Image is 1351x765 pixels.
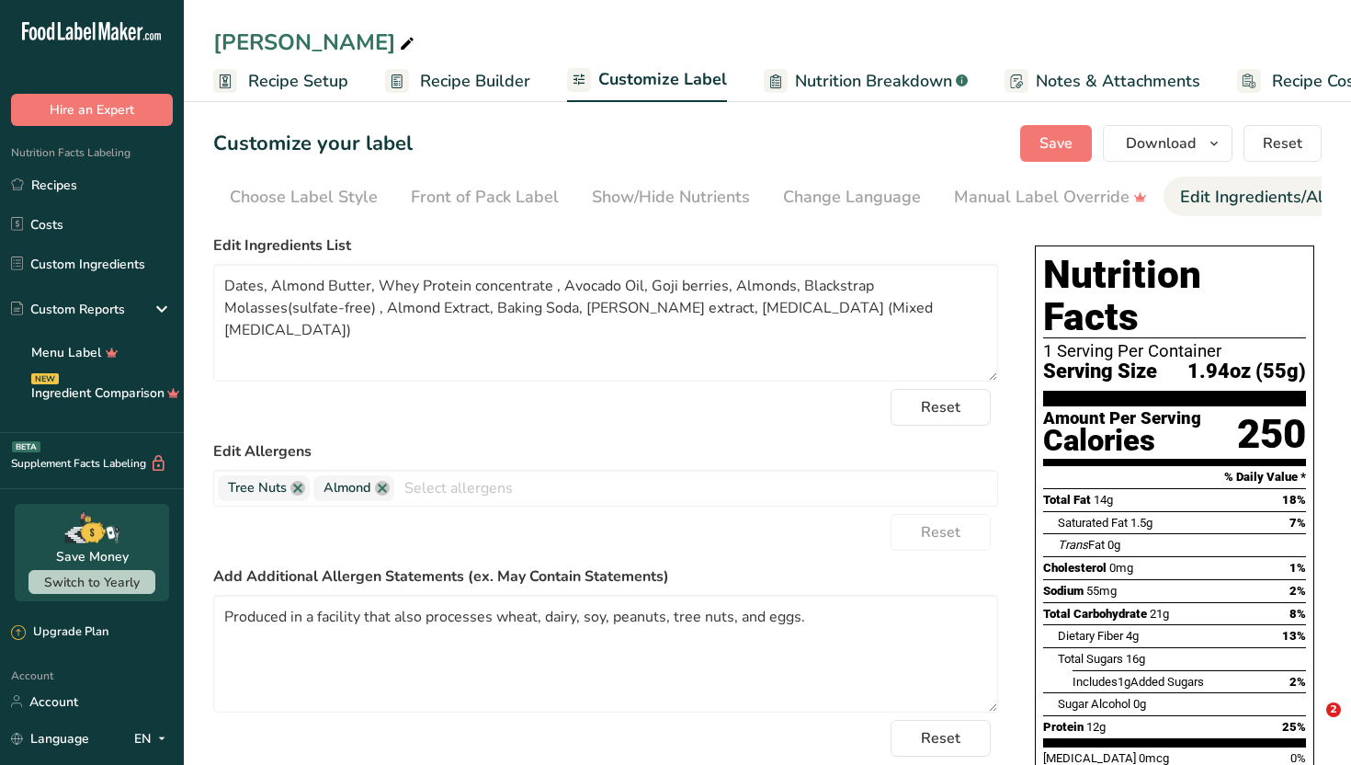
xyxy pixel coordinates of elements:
[921,396,960,418] span: Reset
[954,185,1147,210] div: Manual Label Override
[1094,493,1113,507] span: 14g
[44,574,140,591] span: Switch to Yearly
[56,547,129,566] div: Save Money
[213,129,413,159] h1: Customize your label
[248,69,348,94] span: Recipe Setup
[394,474,997,502] input: Select allergens
[1039,132,1073,154] span: Save
[11,723,89,755] a: Language
[1005,61,1200,102] a: Notes & Attachments
[1126,629,1139,643] span: 4g
[1289,702,1333,747] iframe: Intercom live chat
[1043,466,1306,488] section: % Daily Value *
[921,521,960,543] span: Reset
[1289,584,1306,598] span: 2%
[1290,751,1306,765] span: 0%
[1282,629,1306,643] span: 13%
[1043,428,1201,454] div: Calories
[1043,584,1084,598] span: Sodium
[1109,561,1133,575] span: 0mg
[11,623,108,642] div: Upgrade Plan
[1036,69,1200,94] span: Notes & Attachments
[1086,720,1106,734] span: 12g
[1043,342,1306,360] div: 1 Serving Per Container
[1086,584,1117,598] span: 55mg
[213,234,998,257] label: Edit Ingredients List
[1139,751,1169,765] span: 0mcg
[213,61,348,102] a: Recipe Setup
[411,185,559,210] div: Front of Pack Label
[598,67,727,92] span: Customize Label
[230,185,378,210] div: Choose Label Style
[764,61,968,102] a: Nutrition Breakdown
[213,26,418,59] div: [PERSON_NAME]
[1289,607,1306,621] span: 8%
[1020,125,1092,162] button: Save
[1289,561,1306,575] span: 1%
[1133,697,1146,711] span: 0g
[1243,125,1322,162] button: Reset
[1282,493,1306,507] span: 18%
[1126,652,1145,666] span: 16g
[1282,720,1306,734] span: 25%
[1043,561,1107,575] span: Cholesterol
[420,69,530,94] span: Recipe Builder
[921,727,960,749] span: Reset
[567,59,727,103] a: Customize Label
[11,94,173,126] button: Hire an Expert
[1043,720,1084,734] span: Protein
[1058,516,1128,530] span: Saturated Fat
[31,373,59,384] div: NEW
[1130,516,1152,530] span: 1.5g
[12,441,40,452] div: BETA
[891,389,991,426] button: Reset
[891,720,991,757] button: Reset
[228,478,287,498] span: Tree Nuts
[385,61,530,102] a: Recipe Builder
[1118,675,1130,689] span: 1g
[891,514,991,551] button: Reset
[1126,132,1196,154] span: Download
[1043,360,1157,383] span: Serving Size
[1058,697,1130,711] span: Sugar Alcohol
[1073,675,1204,689] span: Includes Added Sugars
[1187,360,1306,383] span: 1.94oz (55g)
[1107,538,1120,552] span: 0g
[213,440,998,462] label: Edit Allergens
[1058,629,1123,643] span: Dietary Fiber
[1043,607,1147,621] span: Total Carbohydrate
[1289,675,1306,689] span: 2%
[1043,410,1201,428] div: Amount Per Serving
[1043,254,1306,338] h1: Nutrition Facts
[783,185,921,210] div: Change Language
[1058,538,1088,552] i: Trans
[1043,751,1136,765] span: [MEDICAL_DATA]
[1058,538,1105,552] span: Fat
[134,727,173,749] div: EN
[213,565,998,588] label: Add Additional Allergen Statements (ex. May Contain Statements)
[28,570,155,594] button: Switch to Yearly
[1058,652,1123,666] span: Total Sugars
[795,69,952,94] span: Nutrition Breakdown
[11,300,125,319] div: Custom Reports
[1289,516,1306,530] span: 7%
[1326,702,1341,717] span: 2
[1103,125,1232,162] button: Download
[324,478,371,498] span: Almond
[1237,410,1306,459] div: 250
[1043,493,1091,507] span: Total Fat
[1263,132,1302,154] span: Reset
[592,185,750,210] div: Show/Hide Nutrients
[1150,607,1169,621] span: 21g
